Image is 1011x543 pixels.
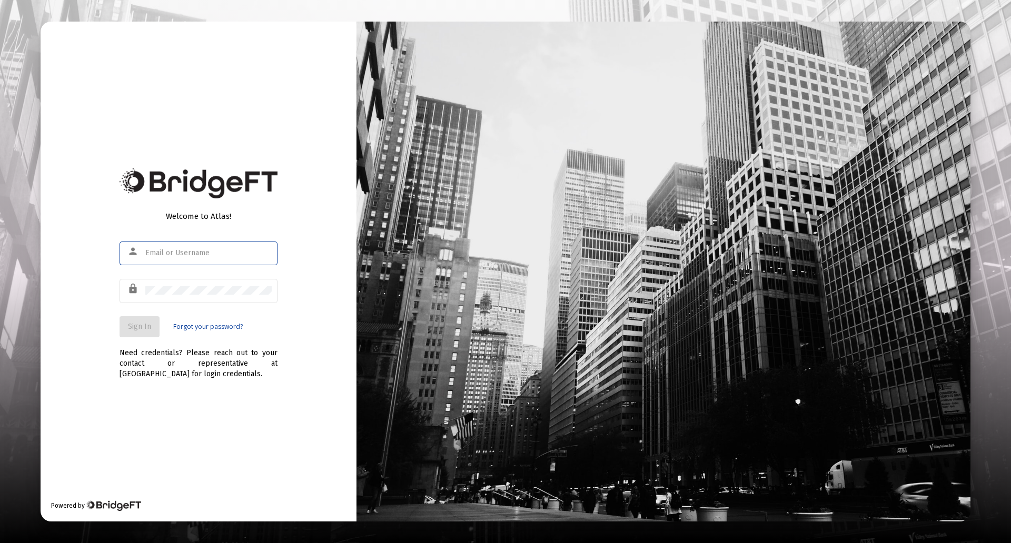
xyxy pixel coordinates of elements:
a: Forgot your password? [173,321,243,332]
mat-icon: lock [127,283,140,295]
img: Bridge Financial Technology Logo [120,168,277,198]
div: Powered by [51,500,141,511]
div: Welcome to Atlas! [120,211,277,222]
input: Email or Username [145,249,272,257]
span: Sign In [128,322,151,331]
mat-icon: person [127,245,140,258]
button: Sign In [120,316,160,337]
div: Need credentials? Please reach out to your contact or representative at [GEOGRAPHIC_DATA] for log... [120,337,277,379]
img: Bridge Financial Technology Logo [86,500,141,511]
